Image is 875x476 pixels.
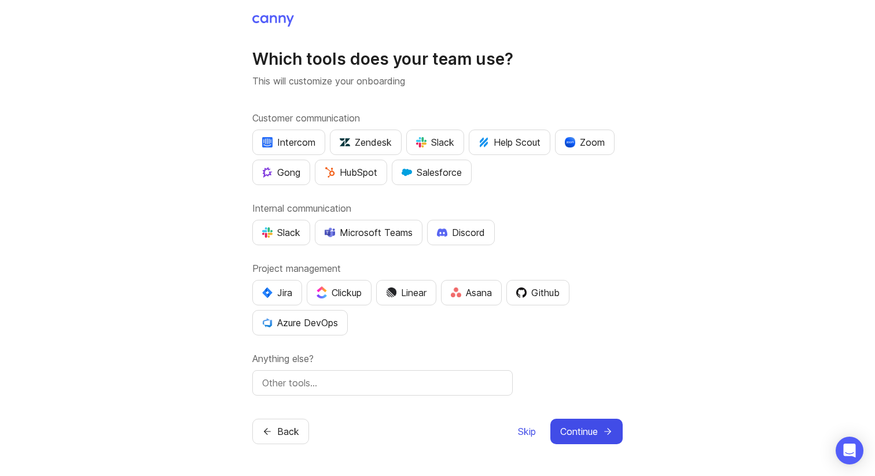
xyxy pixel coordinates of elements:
[252,160,310,185] button: Gong
[416,135,454,149] div: Slack
[836,437,863,464] div: Open Intercom Messenger
[451,286,492,300] div: Asana
[506,280,569,305] button: Github
[252,130,325,155] button: Intercom
[518,425,536,438] span: Skip
[252,74,623,88] p: This will customize your onboarding
[550,419,623,444] button: Continue
[402,167,412,178] img: GKxMRLiRsgdWqxrdBeWfGK5kaZ2alx1WifDSa2kSTsK6wyJURKhUuPoQRYzjholVGzT2A2owx2gHwZoyZHHCYJ8YNOAZj3DSg...
[252,220,310,245] button: Slack
[262,286,292,300] div: Jira
[277,425,299,438] span: Back
[262,165,300,179] div: Gong
[416,137,427,147] img: WIAAAAASUVORK5CYII=
[252,49,623,69] h1: Which tools does your team use?
[252,419,309,444] button: Back
[392,160,472,185] button: Salesforce
[517,419,536,444] button: Skip
[516,287,527,298] img: 0D3hMmx1Qy4j6AAAAAElFTkSuQmCC
[262,226,300,239] div: Slack
[406,130,464,155] button: Slack
[252,15,294,27] img: Canny Home
[565,135,605,149] div: Zoom
[252,280,302,305] button: Jira
[325,165,377,179] div: HubSpot
[315,160,387,185] button: HubSpot
[317,286,362,300] div: Clickup
[340,137,350,147] img: UniZRqrCPz6BHUWevMzgDJ1FW4xaGg2egd7Chm8uY0Al1hkDyjqDa8Lkk0kDEdqKkBok+T4wfoD0P0o6UMciQ8AAAAASUVORK...
[262,316,338,330] div: Azure DevOps
[262,167,273,178] img: qKnp5cUisfhcFQGr1t296B61Fm0WkUVwBZaiVE4uNRmEGBFetJMz8xGrgPHqF1mLDIG816Xx6Jz26AFmkmT0yuOpRCAR7zRpG...
[479,135,541,149] div: Help Scout
[437,226,485,239] div: Discord
[555,130,615,155] button: Zoom
[262,287,273,298] img: svg+xml;base64,PHN2ZyB4bWxucz0iaHR0cDovL3d3dy53My5vcmcvMjAwMC9zdmciIHZpZXdCb3g9IjAgMCA0MC4zNDMgND...
[437,228,447,236] img: +iLplPsjzba05dttzK064pds+5E5wZnCVbuGoLvBrYdmEPrXTzGo7zG60bLEREEjvOjaG9Saez5xsOEAbxBwOP6dkea84XY9O...
[451,287,461,297] img: Rf5nOJ4Qh9Y9HAAAAAElFTkSuQmCC
[252,201,623,215] label: Internal communication
[402,165,462,179] div: Salesforce
[252,352,623,366] label: Anything else?
[565,137,575,147] img: xLHbn3khTPgAAAABJRU5ErkJggg==
[315,220,422,245] button: Microsoft Teams
[252,111,623,125] label: Customer communication
[386,286,427,300] div: Linear
[479,137,489,147] img: kV1LT1TqjqNHPtRK7+FoaplE1qRq1yqhg056Z8K5Oc6xxgIuf0oNQ9LelJqbcyPisAf0C9LDpX5UIuAAAAAElFTkSuQmCC
[325,167,335,178] img: G+3M5qq2es1si5SaumCnMN47tP1CvAZneIVX5dcx+oz+ZLhv4kfP9DwAAAABJRU5ErkJggg==
[469,130,550,155] button: Help Scout
[325,227,335,237] img: D0GypeOpROL5AAAAAElFTkSuQmCC
[516,286,560,300] div: Github
[376,280,436,305] button: Linear
[340,135,392,149] div: Zendesk
[262,137,273,147] img: eRR1duPH6fQxdnSV9IruPjCimau6md0HxlPR81SIPROHX1VjYjAN9a41AAAAAElFTkSuQmCC
[441,280,502,305] button: Asana
[307,280,372,305] button: Clickup
[317,286,327,298] img: j83v6vj1tgY2AAAAABJRU5ErkJggg==
[386,287,396,298] img: Dm50RERGQWO2Ei1WzHVviWZlaLVriU9uRN6E+tIr91ebaDbMKKPDpFbssSuEG21dcGXkrKsuOVPwCeFJSFAIOxgiKgL2sFHRe...
[330,130,402,155] button: Zendesk
[252,310,348,335] button: Azure DevOps
[262,227,273,238] img: WIAAAAASUVORK5CYII=
[252,261,623,275] label: Project management
[427,220,495,245] button: Discord
[262,318,273,328] img: YKcwp4sHBXAAAAAElFTkSuQmCC
[262,376,503,390] input: Other tools…
[262,135,315,149] div: Intercom
[325,226,413,239] div: Microsoft Teams
[560,425,598,438] span: Continue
